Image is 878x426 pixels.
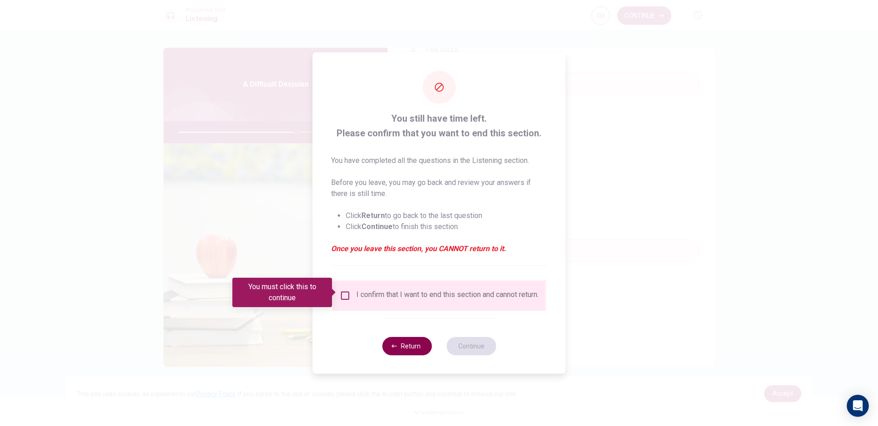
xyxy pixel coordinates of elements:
div: I confirm that I want to end this section and cannot return. [356,290,539,301]
div: You must click this to continue [232,278,332,307]
strong: Return [361,211,385,220]
div: Open Intercom Messenger [847,395,869,417]
em: Once you leave this section, you CANNOT return to it. [331,243,547,254]
button: Return [382,337,432,355]
li: Click to go back to the last question [346,210,547,221]
li: Click to finish this section. [346,221,547,232]
span: You still have time left. Please confirm that you want to end this section. [331,111,547,140]
p: You have completed all the questions in the Listening section. [331,155,547,166]
button: Continue [446,337,496,355]
p: Before you leave, you may go back and review your answers if there is still time. [331,177,547,199]
strong: Continue [361,222,393,231]
span: You must click this to continue [340,290,351,301]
